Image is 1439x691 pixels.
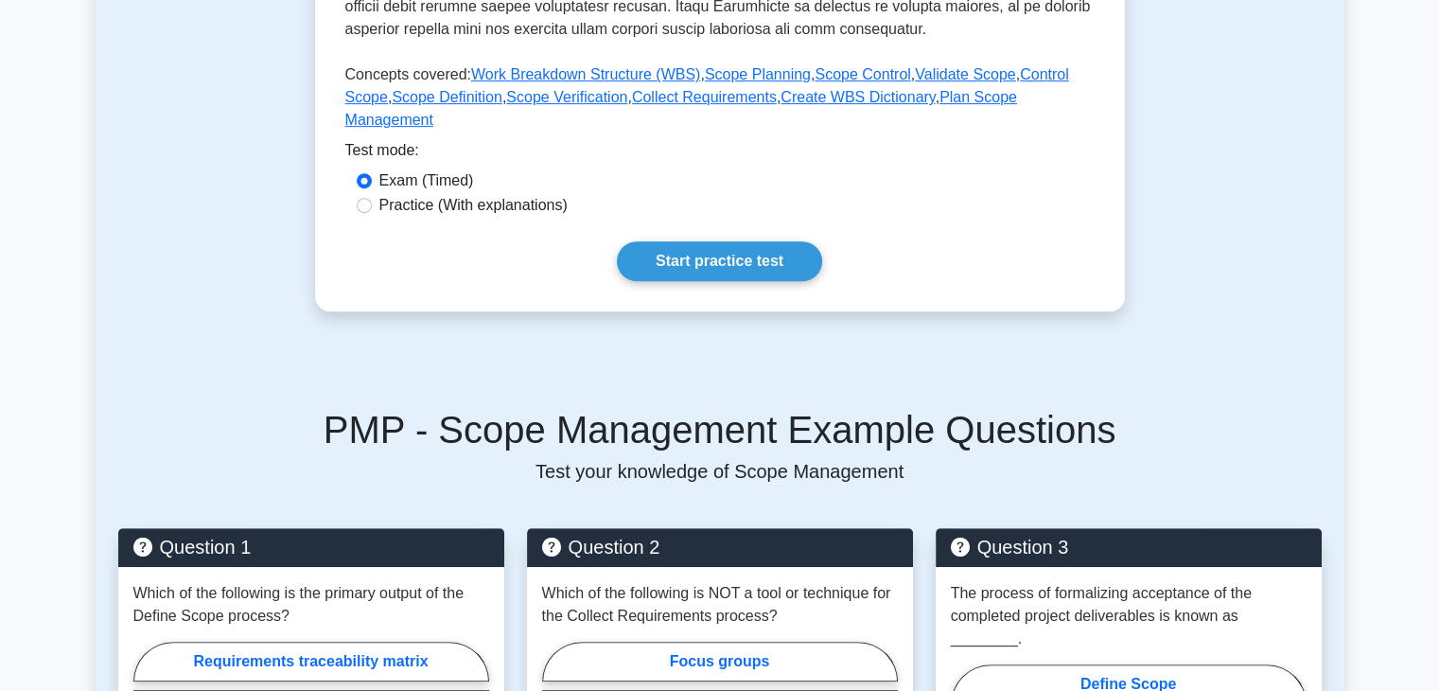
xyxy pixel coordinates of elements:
[781,89,935,105] a: Create WBS Dictionary
[471,66,700,82] a: Work Breakdown Structure (WBS)
[133,582,489,628] p: Which of the following is the primary output of the Define Scope process?
[379,194,568,217] label: Practice (With explanations)
[133,536,489,558] h5: Question 1
[118,460,1322,483] p: Test your knowledge of Scope Management
[542,642,898,682] label: Focus groups
[506,89,627,105] a: Scope Verification
[345,63,1095,139] p: Concepts covered: , , , , , , , , ,
[542,536,898,558] h5: Question 2
[345,139,1095,169] div: Test mode:
[542,582,898,628] p: Which of the following is NOT a tool or technique for the Collect Requirements process?
[705,66,811,82] a: Scope Planning
[915,66,1015,82] a: Validate Scope
[118,407,1322,452] h5: PMP - Scope Management Example Questions
[392,89,502,105] a: Scope Definition
[951,582,1307,650] p: The process of formalizing acceptance of the completed project deliverables is known as ________.
[632,89,777,105] a: Collect Requirements
[379,169,474,192] label: Exam (Timed)
[133,642,489,682] label: Requirements traceability matrix
[815,66,910,82] a: Scope Control
[617,241,822,281] a: Start practice test
[951,536,1307,558] h5: Question 3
